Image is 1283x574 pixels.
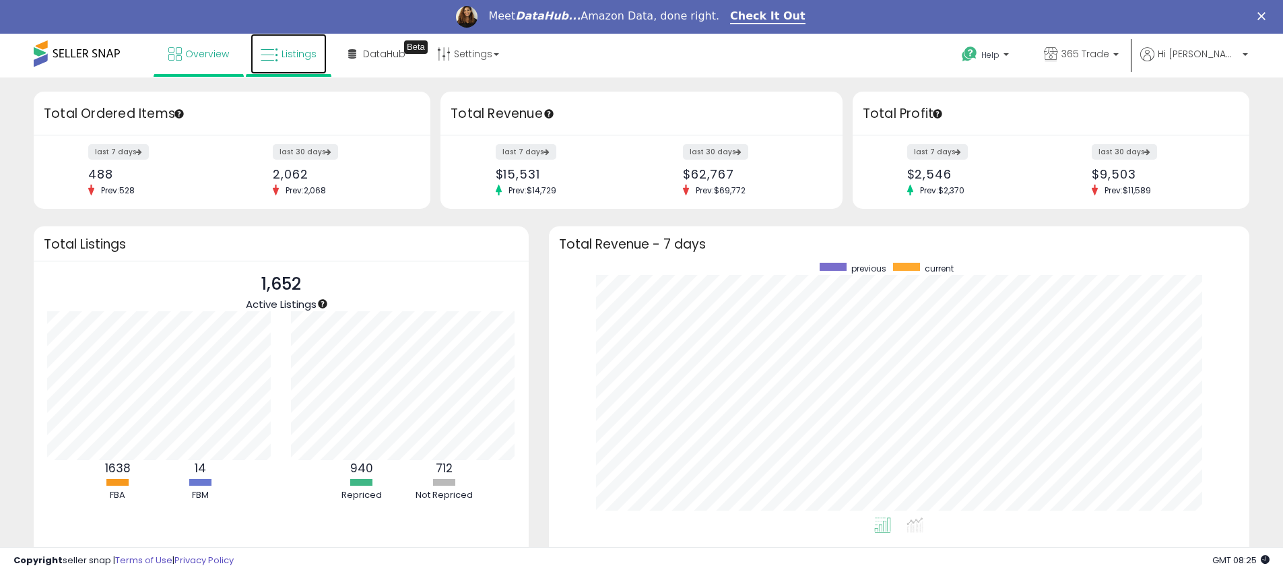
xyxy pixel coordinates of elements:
[404,40,428,54] div: Tooltip anchor
[251,34,327,74] a: Listings
[88,144,149,160] label: last 7 days
[1092,167,1226,181] div: $9,503
[961,46,978,63] i: Get Help
[488,9,719,23] div: Meet Amazon Data, done right.
[427,34,509,74] a: Settings
[1034,34,1129,77] a: 365 Trade
[246,272,317,297] p: 1,652
[1140,47,1248,77] a: Hi [PERSON_NAME]
[94,185,141,196] span: Prev: 528
[931,108,944,120] div: Tooltip anchor
[350,460,373,476] b: 940
[543,108,555,120] div: Tooltip anchor
[338,34,416,74] a: DataHub
[730,9,805,24] a: Check It Out
[496,167,632,181] div: $15,531
[404,489,485,502] div: Not Repriced
[44,104,420,123] h3: Total Ordered Items
[160,489,241,502] div: FBM
[981,49,999,61] span: Help
[282,47,317,61] span: Listings
[185,47,229,61] span: Overview
[1092,144,1157,160] label: last 30 days
[1257,12,1271,20] div: Close
[273,144,338,160] label: last 30 days
[689,185,752,196] span: Prev: $69,772
[173,108,185,120] div: Tooltip anchor
[907,144,968,160] label: last 7 days
[13,554,63,567] strong: Copyright
[195,460,206,476] b: 14
[44,239,519,249] h3: Total Listings
[115,554,172,567] a: Terms of Use
[863,104,1239,123] h3: Total Profit
[515,9,581,22] i: DataHub...
[683,167,819,181] div: $62,767
[246,297,317,311] span: Active Listings
[1158,47,1239,61] span: Hi [PERSON_NAME]
[851,263,886,274] span: previous
[456,6,478,28] img: Profile image for Georgie
[105,460,131,476] b: 1638
[436,460,453,476] b: 712
[88,167,222,181] div: 488
[951,36,1022,77] a: Help
[683,144,748,160] label: last 30 days
[559,239,1239,249] h3: Total Revenue - 7 days
[158,34,239,74] a: Overview
[273,167,407,181] div: 2,062
[1098,185,1158,196] span: Prev: $11,589
[13,554,234,567] div: seller snap | |
[1061,47,1109,61] span: 365 Trade
[77,489,158,502] div: FBA
[496,144,556,160] label: last 7 days
[502,185,563,196] span: Prev: $14,729
[451,104,832,123] h3: Total Revenue
[317,298,329,310] div: Tooltip anchor
[1212,554,1270,567] span: 2025-08-18 08:25 GMT
[925,263,954,274] span: current
[907,167,1041,181] div: $2,546
[174,554,234,567] a: Privacy Policy
[363,47,405,61] span: DataHub
[913,185,971,196] span: Prev: $2,370
[279,185,333,196] span: Prev: 2,068
[321,489,402,502] div: Repriced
